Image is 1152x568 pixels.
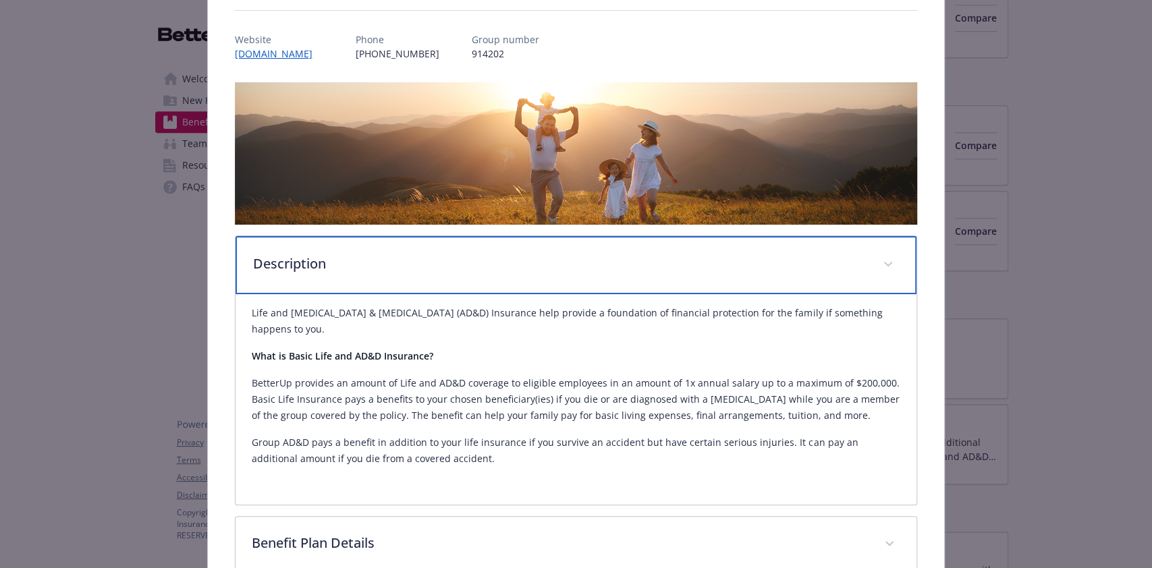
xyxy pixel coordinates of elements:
[252,375,900,424] p: BetterUp provides an amount of Life and AD&D coverage to eligible employees in an amount of 1x an...
[472,32,539,47] p: Group number
[252,434,900,467] p: Group AD&D pays a benefit in addition to your life insurance if you survive an accident but have ...
[356,47,439,61] p: [PHONE_NUMBER]
[235,82,916,225] img: banner
[235,47,323,60] a: [DOMAIN_NAME]
[252,349,433,362] strong: What is Basic Life and AD&D Insurance?
[236,294,916,505] div: Description
[252,533,867,553] p: Benefit Plan Details
[252,305,900,337] p: Life and [MEDICAL_DATA] & [MEDICAL_DATA] (AD&D) Insurance help provide a foundation of financial ...
[253,254,866,274] p: Description
[472,47,539,61] p: 914202
[236,236,916,294] div: Description
[356,32,439,47] p: Phone
[235,32,323,47] p: Website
